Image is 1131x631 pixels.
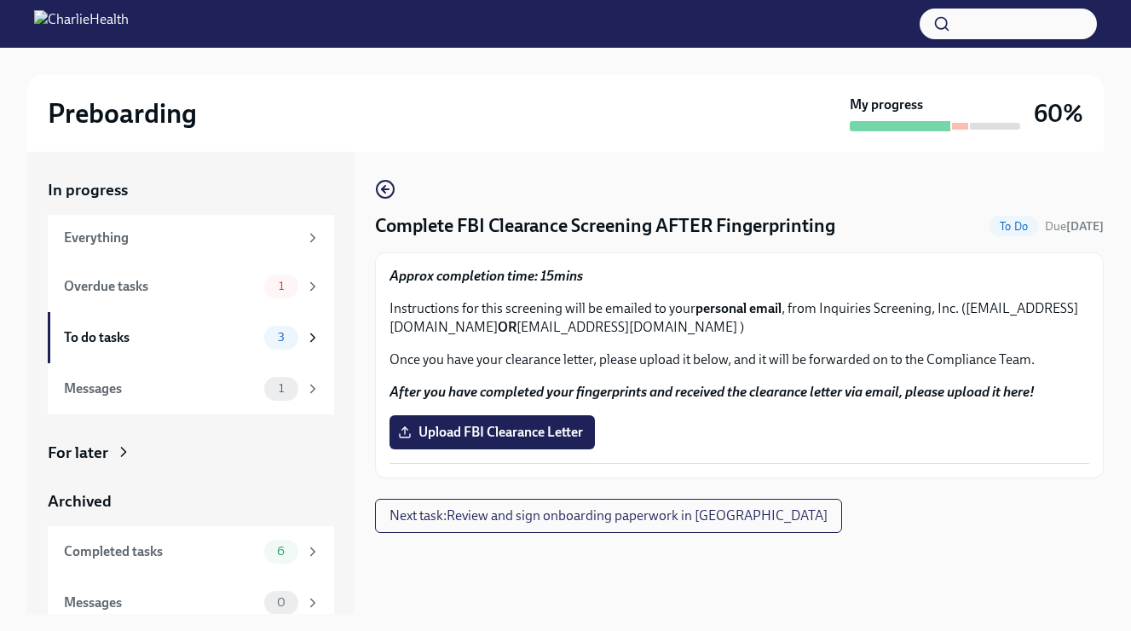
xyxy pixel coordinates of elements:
img: CharlieHealth [34,10,129,38]
span: Due [1045,219,1104,234]
div: Everything [64,229,298,247]
a: Completed tasks6 [48,526,334,577]
div: To do tasks [64,328,257,347]
span: 0 [267,596,296,609]
strong: OR [498,319,516,335]
label: Upload FBI Clearance Letter [390,415,595,449]
strong: My progress [850,96,923,114]
strong: After you have completed your fingerprints and received the clearance letter via email, please up... [390,384,1035,400]
a: Everything [48,215,334,261]
span: September 8th, 2025 08:00 [1045,218,1104,234]
a: To do tasks3 [48,312,334,363]
a: In progress [48,179,334,201]
span: Next task : Review and sign onboarding paperwork in [GEOGRAPHIC_DATA] [390,507,828,524]
strong: [DATE] [1066,219,1104,234]
span: 6 [267,545,295,558]
strong: personal email [695,300,782,316]
a: Messages0 [48,577,334,628]
a: For later [48,442,334,464]
span: 3 [268,331,295,344]
div: Overdue tasks [64,277,257,296]
div: Completed tasks [64,542,257,561]
p: Instructions for this screening will be emailed to your , from Inquiries Screening, Inc. ([EMAIL_... [390,299,1089,337]
a: Archived [48,490,334,512]
span: To Do [990,220,1038,233]
a: Messages1 [48,363,334,414]
button: Next task:Review and sign onboarding paperwork in [GEOGRAPHIC_DATA] [375,499,842,533]
div: Messages [64,379,257,398]
span: 1 [268,280,294,292]
h2: Preboarding [48,96,197,130]
div: For later [48,442,108,464]
h3: 60% [1034,98,1083,129]
h4: Complete FBI Clearance Screening AFTER Fingerprinting [375,213,835,239]
a: Overdue tasks1 [48,261,334,312]
div: Messages [64,593,257,612]
span: Upload FBI Clearance Letter [401,424,583,441]
strong: Approx completion time: 15mins [390,268,583,284]
p: Once you have your clearance letter, please upload it below, and it will be forwarded on to the C... [390,350,1089,369]
span: 1 [268,382,294,395]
